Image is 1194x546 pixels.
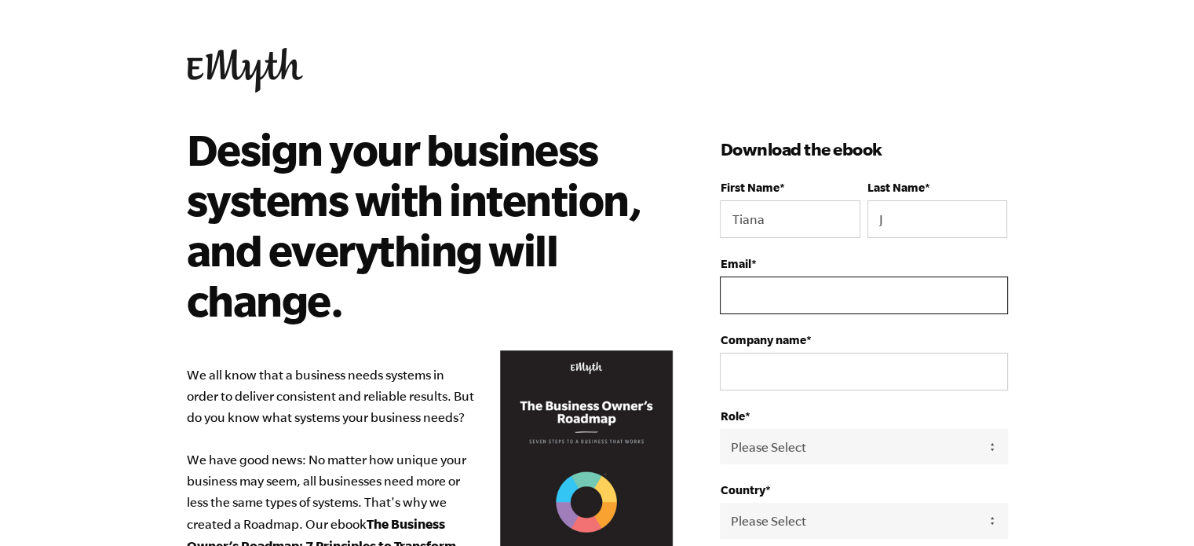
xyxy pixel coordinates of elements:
h2: Design your business systems with intention, and everything will change. [187,124,651,325]
img: EMyth [187,48,303,93]
span: Country [720,483,765,497]
iframe: Chat Widget [1115,471,1194,546]
span: First Name [720,181,779,194]
span: Last Name [867,181,925,194]
span: Role [720,409,744,423]
span: Email [720,257,750,270]
span: Company name [720,333,805,346]
h3: Download the ebook [720,137,1007,162]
